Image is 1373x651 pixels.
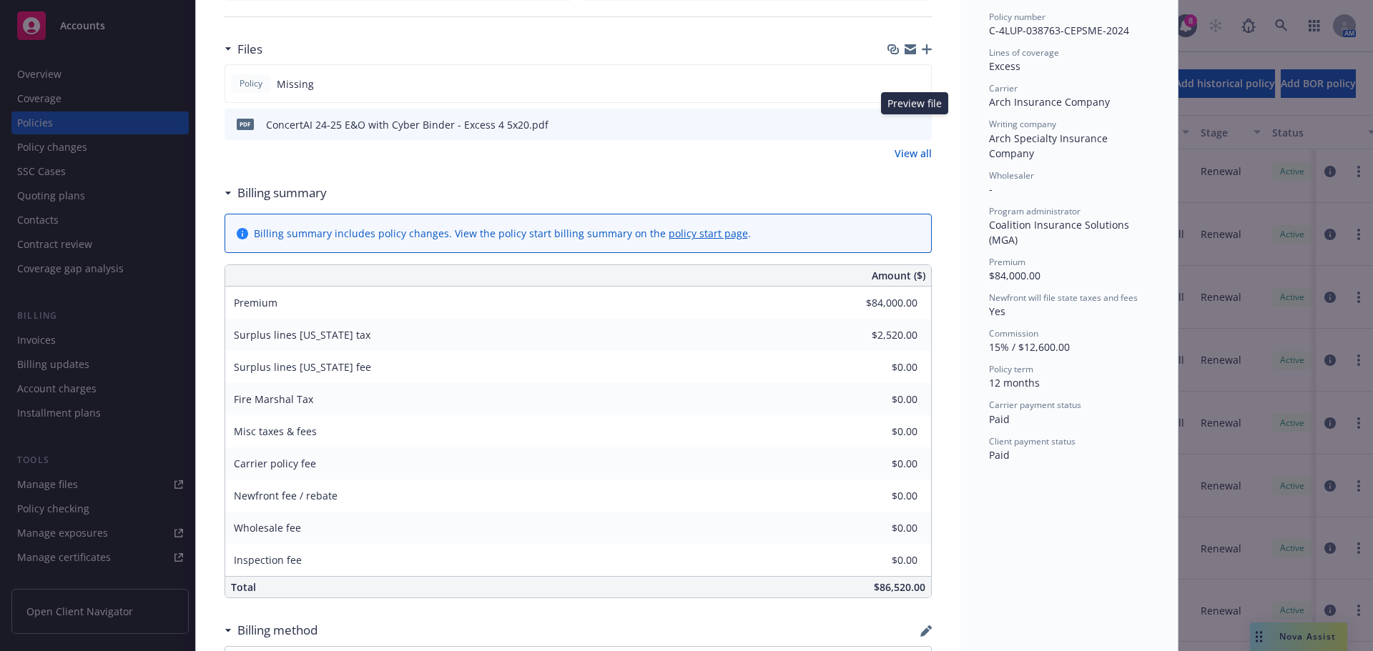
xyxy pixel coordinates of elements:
span: Surplus lines [US_STATE] fee [234,360,371,374]
div: Files [225,40,262,59]
span: Total [231,580,256,594]
input: 0.00 [833,517,926,539]
h3: Billing summary [237,184,327,202]
span: Carrier policy fee [234,457,316,470]
span: Paid [989,448,1010,462]
input: 0.00 [833,324,926,346]
span: $86,520.00 [874,580,925,594]
span: Yes [989,304,1005,318]
span: 15% / $12,600.00 [989,340,1070,354]
span: Carrier [989,82,1018,94]
span: Wholesale fee [234,521,301,535]
div: Billing method [225,621,318,640]
input: 0.00 [833,292,926,314]
h3: Files [237,40,262,59]
span: 12 months [989,376,1040,389]
span: Coalition Insurance Solutions (MGA) [989,218,1132,247]
input: 0.00 [833,421,926,442]
span: Misc taxes & fees [234,424,317,438]
div: ConcertAI 24-25 E&O with Cyber Binder - Excess 4 5x20.pdf [266,117,548,132]
span: pdf [237,119,254,129]
span: Arch Specialty Insurance Company [989,131,1111,160]
input: 0.00 [833,389,926,410]
span: Arch Insurance Company [989,95,1110,109]
span: Commission [989,327,1038,339]
span: Writing company [989,118,1056,130]
span: Client payment status [989,435,1076,447]
span: - [989,182,993,196]
span: Lines of coverage [989,46,1059,59]
input: 0.00 [833,485,926,507]
div: Billing summary includes policy changes. View the policy start billing summary on the . [254,226,751,241]
span: Newfront fee / rebate [234,489,338,502]
span: Program administrator [989,205,1081,217]
input: 0.00 [833,453,926,474]
span: Policy term [989,363,1033,375]
span: Paid [989,412,1010,426]
span: Missing [277,76,314,91]
div: Preview file [881,92,948,114]
span: Surplus lines [US_STATE] tax [234,328,370,342]
input: 0.00 [833,357,926,378]
button: download file [890,117,902,132]
h3: Billing method [237,621,318,640]
span: Newfront will file state taxes and fees [989,292,1138,304]
input: 0.00 [833,550,926,571]
span: $84,000.00 [989,269,1040,282]
span: Fire Marshal Tax [234,392,313,406]
span: Policy number [989,11,1045,23]
span: Premium [234,296,277,309]
span: Wholesaler [989,169,1034,182]
div: Excess [989,59,1149,74]
span: Inspection fee [234,553,302,567]
span: Carrier payment status [989,399,1081,411]
div: Billing summary [225,184,327,202]
a: View all [895,146,932,161]
span: Policy [237,77,265,90]
button: preview file [913,117,926,132]
span: Amount ($) [872,268,925,283]
span: C-4LUP-038763-CEPSME-2024 [989,24,1129,37]
a: policy start page [669,227,748,240]
span: Premium [989,256,1025,268]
